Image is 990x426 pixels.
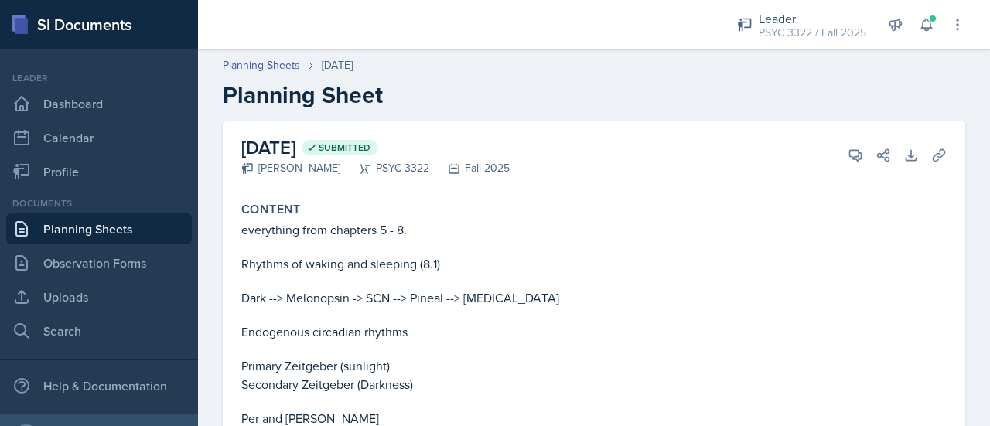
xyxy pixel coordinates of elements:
p: Rhythms of waking and sleeping (8.1) [241,254,947,273]
div: PSYC 3322 [340,160,429,176]
div: Leader [759,9,866,28]
a: Observation Forms [6,247,192,278]
p: everything from chapters 5 - 8. [241,220,947,239]
p: Dark --> Melonopsin -> SCN --> Pineal --> [MEDICAL_DATA] [241,288,947,307]
p: Endogenous circadian rhythms [241,322,947,341]
a: Planning Sheets [6,213,192,244]
a: Dashboard [6,88,192,119]
label: Content [241,202,301,217]
div: Help & Documentation [6,370,192,401]
a: Search [6,315,192,346]
a: Uploads [6,281,192,312]
div: Documents [6,196,192,210]
a: Profile [6,156,192,187]
p: Secondary Zeitgeber (Darkness) [241,375,947,394]
div: Fall 2025 [429,160,510,176]
div: Leader [6,71,192,85]
a: Planning Sheets [223,57,300,73]
div: PSYC 3322 / Fall 2025 [759,25,866,41]
h2: [DATE] [241,134,510,162]
div: [PERSON_NAME] [241,160,340,176]
p: Primary Zeitgeber (sunlight) [241,356,947,375]
h2: Planning Sheet [223,81,965,109]
a: Calendar [6,122,192,153]
div: [DATE] [322,57,353,73]
span: Submitted [319,141,370,154]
